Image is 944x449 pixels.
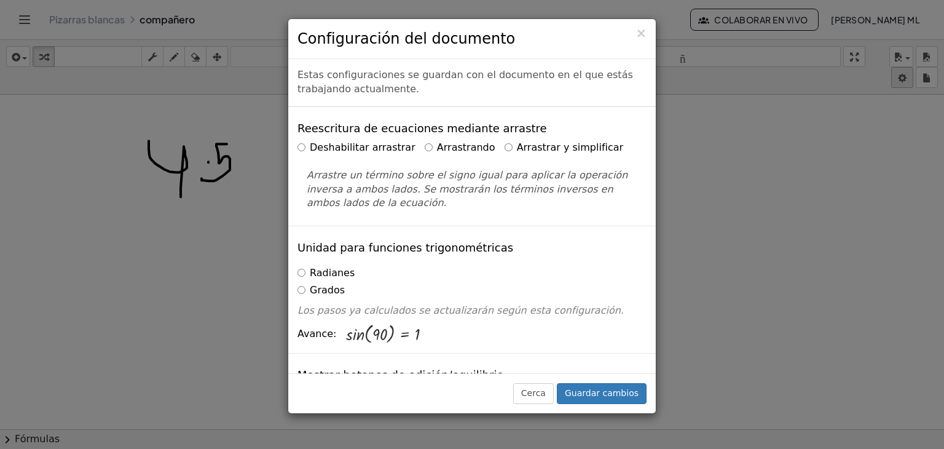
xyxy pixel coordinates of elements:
[297,269,305,277] input: Radianes
[297,368,503,381] font: Mostrar botones de edición/equilibrio
[437,141,495,153] font: Arrastrando
[513,383,554,404] button: Cerca
[310,141,415,153] font: Deshabilitar arrastrar
[505,143,513,151] input: Arrastrar y simplificar
[297,122,547,135] font: Reescritura de ecuaciones mediante arrastre
[297,328,336,340] font: Avance:
[307,169,627,209] font: Arrastre un término sobre el signo igual para aplicar la operación inversa a ambos lados. Se most...
[297,69,633,95] font: Estas configuraciones se guardan con el documento en el que estás trabajando actualmente.
[297,143,305,151] input: Deshabilitar arrastrar
[517,141,624,153] font: Arrastrar y simplificar
[310,267,355,279] font: Radianes
[297,286,305,294] input: Grados
[557,383,647,404] button: Guardar cambios
[635,26,647,41] font: ×
[565,388,639,398] font: Guardar cambios
[297,304,624,316] font: Los pasos ya calculados se actualizarán según esta configuración.
[521,388,546,398] font: Cerca
[635,27,647,40] button: Cerca
[297,241,513,254] font: Unidad para funciones trigonométricas
[297,30,515,47] font: Configuración del documento
[310,284,345,296] font: Grados
[425,143,433,151] input: Arrastrando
